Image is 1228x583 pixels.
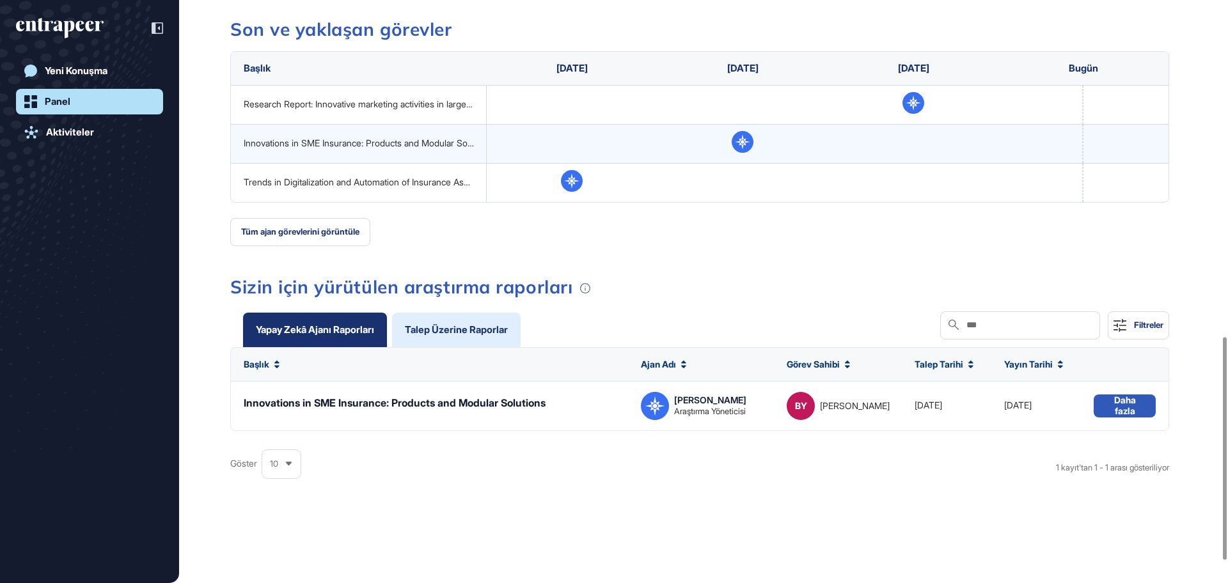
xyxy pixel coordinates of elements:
h3: Sizin için yürütülen araştırma raporları [230,278,1169,296]
button: Daha fazla [1094,394,1156,417]
div: entrapeer-logo [16,18,104,38]
div: BY [787,392,815,420]
div: Talep Üzerine Raporlar [405,325,508,334]
span: Görev Sahibi [787,359,840,369]
div: Innovations in SME Insurance: Products and Modular Solutions [244,138,474,148]
div: Filtreler [1134,320,1163,330]
a: Panel [16,89,163,114]
div: Trends in Digitalization and Automation of Insurance Assistance Services [244,177,474,187]
div: Yeni Konuşma [45,65,107,77]
h3: Son ve yaklaşan görevler [230,20,1169,38]
div: [PERSON_NAME] [674,396,746,405]
div: Panel [45,96,70,107]
div: Research Report: Innovative marketing activities in large enterprises with a focus on artificial ... [244,99,474,109]
span: [DATE] [1004,400,1032,410]
th: [DATE] [487,52,657,85]
th: Başlık [231,52,487,85]
div: Aktiviteler [46,127,94,138]
div: Araştırma Yöneticisi [674,407,746,416]
span: Başlık [244,359,269,369]
a: Yeni Konuşma [16,58,163,84]
th: Bugün [998,52,1169,85]
span: 10 [270,459,278,469]
th: [DATE] [657,52,828,85]
span: Talep Tarihi [915,359,963,369]
button: Tüm ajan görevlerini görüntüle [230,218,370,246]
div: [PERSON_NAME] [820,401,890,410]
span: Göster [230,458,257,469]
span: Ajan Adı [641,359,676,369]
span: Yayın Tarihi [1004,359,1053,369]
div: 1 kayıt'tan 1 - 1 arası gösteriliyor [1056,462,1169,474]
span: [DATE] [915,400,942,410]
th: [DATE] [828,52,999,85]
button: Filtreler [1108,311,1169,339]
div: Innovations in SME Insurance: Products and Modular Solutions [244,396,546,410]
div: Yapay Zekâ Ajanı Raporları [256,325,374,334]
a: Aktiviteler [16,120,163,145]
